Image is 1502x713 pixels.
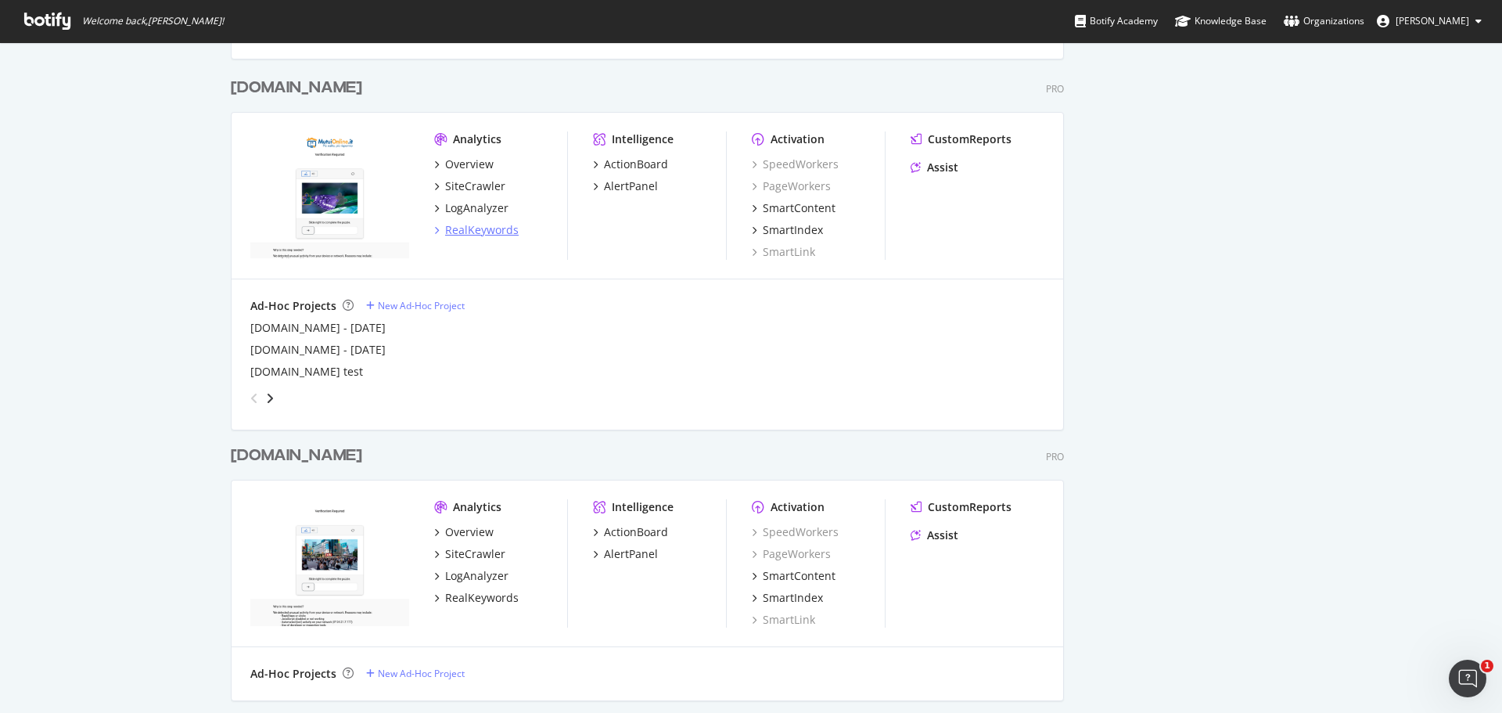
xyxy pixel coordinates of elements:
[752,524,839,540] a: SpeedWorkers
[763,568,835,584] div: SmartContent
[445,222,519,238] div: RealKeywords
[752,546,831,562] a: PageWorkers
[1075,13,1158,29] div: Botify Academy
[612,499,674,515] div: Intelligence
[752,222,823,238] a: SmartIndex
[231,77,362,99] div: [DOMAIN_NAME]
[752,178,831,194] a: PageWorkers
[604,178,658,194] div: AlertPanel
[250,131,409,258] img: mutuionline.it
[453,131,501,147] div: Analytics
[928,131,1012,147] div: CustomReports
[752,568,835,584] a: SmartContent
[434,222,519,238] a: RealKeywords
[763,222,823,238] div: SmartIndex
[612,131,674,147] div: Intelligence
[1396,14,1469,27] span: Emma Moletto
[434,546,505,562] a: SiteCrawler
[231,77,368,99] a: [DOMAIN_NAME]
[752,244,815,260] a: SmartLink
[445,546,505,562] div: SiteCrawler
[771,131,825,147] div: Activation
[763,200,835,216] div: SmartContent
[378,299,465,312] div: New Ad-Hoc Project
[434,524,494,540] a: Overview
[231,445,368,467] a: [DOMAIN_NAME]
[250,320,386,336] a: [DOMAIN_NAME] - [DATE]
[445,524,494,540] div: Overview
[604,524,668,540] div: ActionBoard
[366,667,465,680] a: New Ad-Hoc Project
[250,364,363,380] a: [DOMAIN_NAME] test
[445,568,508,584] div: LogAnalyzer
[752,200,835,216] a: SmartContent
[445,157,494,172] div: Overview
[604,157,668,172] div: ActionBoard
[911,528,958,543] a: Assist
[250,298,336,314] div: Ad-Hoc Projects
[1046,450,1064,463] div: Pro
[250,666,336,682] div: Ad-Hoc Projects
[231,445,362,467] div: [DOMAIN_NAME]
[763,590,823,606] div: SmartIndex
[434,178,505,194] a: SiteCrawler
[1175,13,1267,29] div: Knowledge Base
[911,160,958,175] a: Assist
[1481,660,1493,672] span: 1
[366,299,465,312] a: New Ad-Hoc Project
[911,131,1012,147] a: CustomReports
[434,590,519,606] a: RealKeywords
[593,157,668,172] a: ActionBoard
[445,200,508,216] div: LogAnalyzer
[752,612,815,628] a: SmartLink
[1364,9,1494,34] button: [PERSON_NAME]
[604,546,658,562] div: AlertPanel
[927,528,958,543] div: Assist
[1284,13,1364,29] div: Organizations
[593,524,668,540] a: ActionBoard
[593,178,658,194] a: AlertPanel
[434,568,508,584] a: LogAnalyzer
[250,499,409,626] img: sostariffe.it
[264,391,275,406] div: angle-right
[752,157,839,172] a: SpeedWorkers
[82,15,224,27] span: Welcome back, [PERSON_NAME] !
[593,546,658,562] a: AlertPanel
[911,499,1012,515] a: CustomReports
[928,499,1012,515] div: CustomReports
[434,200,508,216] a: LogAnalyzer
[378,667,465,680] div: New Ad-Hoc Project
[445,178,505,194] div: SiteCrawler
[453,499,501,515] div: Analytics
[250,342,386,358] a: [DOMAIN_NAME] - [DATE]
[244,386,264,411] div: angle-left
[1449,660,1486,697] iframe: Intercom live chat
[927,160,958,175] div: Assist
[752,590,823,606] a: SmartIndex
[445,590,519,606] div: RealKeywords
[1046,82,1064,95] div: Pro
[434,157,494,172] a: Overview
[771,499,825,515] div: Activation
